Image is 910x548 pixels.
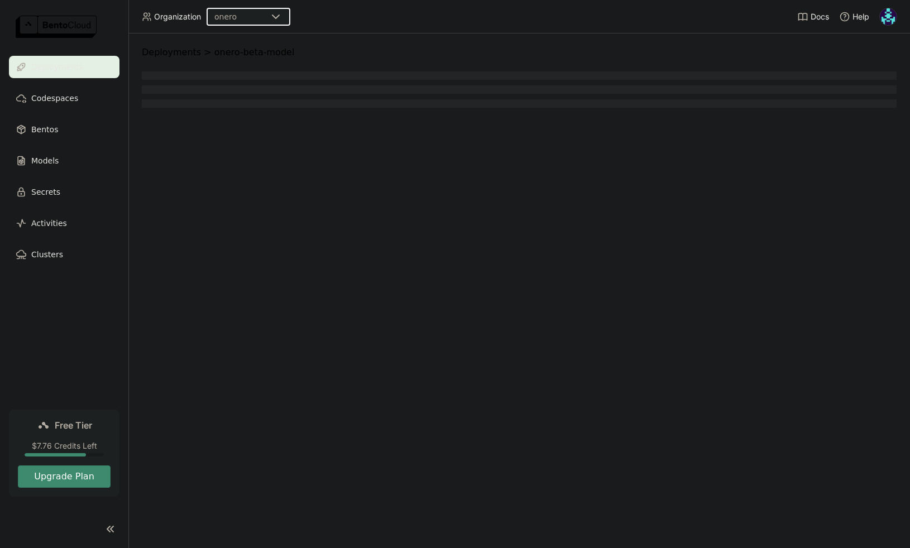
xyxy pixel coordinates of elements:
input: Selected onero. [238,12,239,23]
span: Free Tier [55,420,92,431]
span: Activities [31,217,67,230]
a: Clusters [9,243,119,266]
div: Help [839,11,869,22]
a: Activities [9,212,119,234]
span: Help [852,12,869,22]
a: Bentos [9,118,119,141]
a: Codespaces [9,87,119,109]
span: Deployments [142,47,201,58]
span: onero-beta-model [214,47,295,58]
img: Darko Petrovic [880,8,897,25]
span: Docs [811,12,829,22]
span: Models [31,154,59,167]
button: Upgrade Plan [18,465,111,488]
span: Deployments [31,60,83,74]
img: logo [16,16,97,38]
a: Models [9,150,119,172]
span: Bentos [31,123,58,136]
a: Secrets [9,181,119,203]
div: $7.76 Credits Left [18,441,111,451]
span: Codespaces [31,92,78,105]
a: Deployments [9,56,119,78]
span: Secrets [31,185,60,199]
span: Organization [154,12,201,22]
a: Free Tier$7.76 Credits LeftUpgrade Plan [9,410,119,497]
nav: Breadcrumbs navigation [142,47,897,58]
span: Clusters [31,248,63,261]
span: > [201,47,214,58]
a: Docs [797,11,829,22]
div: onero [214,11,237,22]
